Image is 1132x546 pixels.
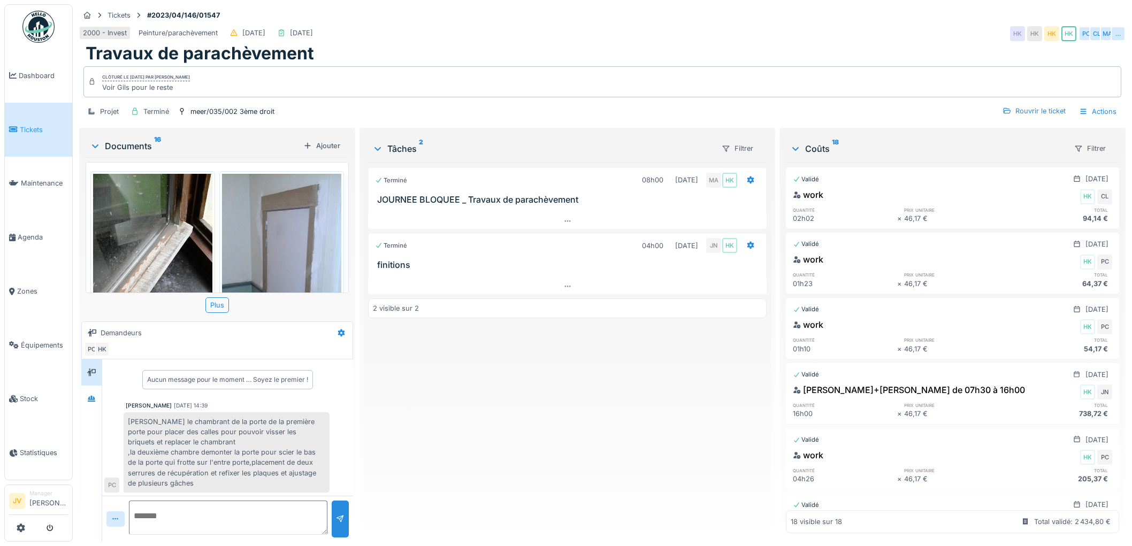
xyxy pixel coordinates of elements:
[102,82,190,93] div: Voir Gils pour le reste
[126,402,172,410] div: [PERSON_NAME]
[90,140,299,152] div: Documents
[904,336,1008,343] h6: prix unitaire
[1008,213,1112,224] div: 94,14 €
[5,49,72,103] a: Dashboard
[642,175,663,185] div: 08h00
[1061,26,1076,41] div: HK
[793,271,897,278] h6: quantité
[20,125,68,135] span: Tickets
[154,140,161,152] sup: 16
[1080,450,1095,465] div: HK
[904,344,1008,354] div: 46,17 €
[722,238,737,253] div: HK
[377,195,762,205] h3: JOURNEE BLOQUEE _ Travaux de parachèvement
[299,139,345,153] div: Ajouter
[1008,474,1112,484] div: 205,37 €
[104,478,119,493] div: PC
[1097,189,1112,204] div: CL
[793,402,897,409] h6: quantité
[1069,141,1111,156] div: Filtrer
[1044,26,1059,41] div: HK
[1097,255,1112,270] div: PC
[108,10,131,20] div: Tickets
[793,305,819,314] div: Validé
[101,328,142,338] div: Demandeurs
[29,489,68,497] div: Manager
[139,28,218,38] div: Peinture/parachèvement
[147,375,308,384] div: Aucun message pour le moment … Soyez le premier !
[377,260,762,270] h3: finitions
[904,409,1008,419] div: 46,17 €
[84,342,99,357] div: PC
[1080,189,1095,204] div: HK
[1100,26,1115,41] div: MA
[675,241,698,251] div: [DATE]
[5,318,72,372] a: Équipements
[205,297,229,313] div: Plus
[19,71,68,81] span: Dashboard
[1097,319,1112,334] div: PC
[102,74,190,81] div: Clôturé le [DATE] par [PERSON_NAME]
[793,501,819,510] div: Validé
[904,402,1008,409] h6: prix unitaire
[1080,319,1095,334] div: HK
[375,176,407,185] div: Terminé
[793,370,819,379] div: Validé
[904,206,1008,213] h6: prix unitaire
[222,174,341,386] img: zkrplg6chyiogccbfqrhp6h4cd7p
[1080,384,1095,399] div: HK
[998,104,1070,118] div: Rouvrir le ticket
[790,142,1065,155] div: Coûts
[1008,409,1112,419] div: 738,72 €
[9,493,25,509] li: JV
[5,264,72,318] a: Zones
[897,409,904,419] div: ×
[793,318,823,331] div: work
[86,43,314,64] h1: Travaux de parachèvement
[29,489,68,512] li: [PERSON_NAME]
[904,474,1008,484] div: 46,17 €
[174,402,208,410] div: [DATE] 14:39
[904,213,1008,224] div: 46,17 €
[904,279,1008,289] div: 46,17 €
[124,412,330,493] div: [PERSON_NAME] le chambrant de la porte de la première porte pour placer des calles pour pouvoir v...
[793,383,1025,396] div: [PERSON_NAME]+[PERSON_NAME] de 07h30 à 16h00
[1027,26,1042,41] div: HK
[1097,384,1112,399] div: JN
[793,449,823,462] div: work
[373,303,419,313] div: 2 visible sur 2
[904,467,1008,474] h6: prix unitaire
[793,435,819,444] div: Validé
[1074,104,1121,119] div: Actions
[375,241,407,250] div: Terminé
[793,344,897,354] div: 01h10
[791,517,842,527] div: 18 visible sur 18
[20,448,68,458] span: Statistiques
[722,173,737,188] div: HK
[1079,26,1093,41] div: PC
[1080,255,1095,270] div: HK
[9,489,68,515] a: JV Manager[PERSON_NAME]
[5,103,72,157] a: Tickets
[93,174,212,386] img: f31bdurekihs1sx9bq5tvgm0icvo
[793,213,897,224] div: 02h02
[1010,26,1025,41] div: HK
[793,206,897,213] h6: quantité
[1097,450,1112,465] div: PC
[372,142,713,155] div: Tâches
[1111,26,1126,41] div: …
[793,409,897,419] div: 16h00
[22,11,55,43] img: Badge_color-CXgf-gQk.svg
[5,372,72,426] a: Stock
[1008,402,1112,409] h6: total
[793,336,897,343] h6: quantité
[5,157,72,211] a: Maintenance
[1008,336,1112,343] h6: total
[706,173,721,188] div: MA
[100,106,119,117] div: Projet
[675,175,698,185] div: [DATE]
[897,213,904,224] div: ×
[717,141,758,156] div: Filtrer
[419,142,423,155] sup: 2
[793,175,819,184] div: Validé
